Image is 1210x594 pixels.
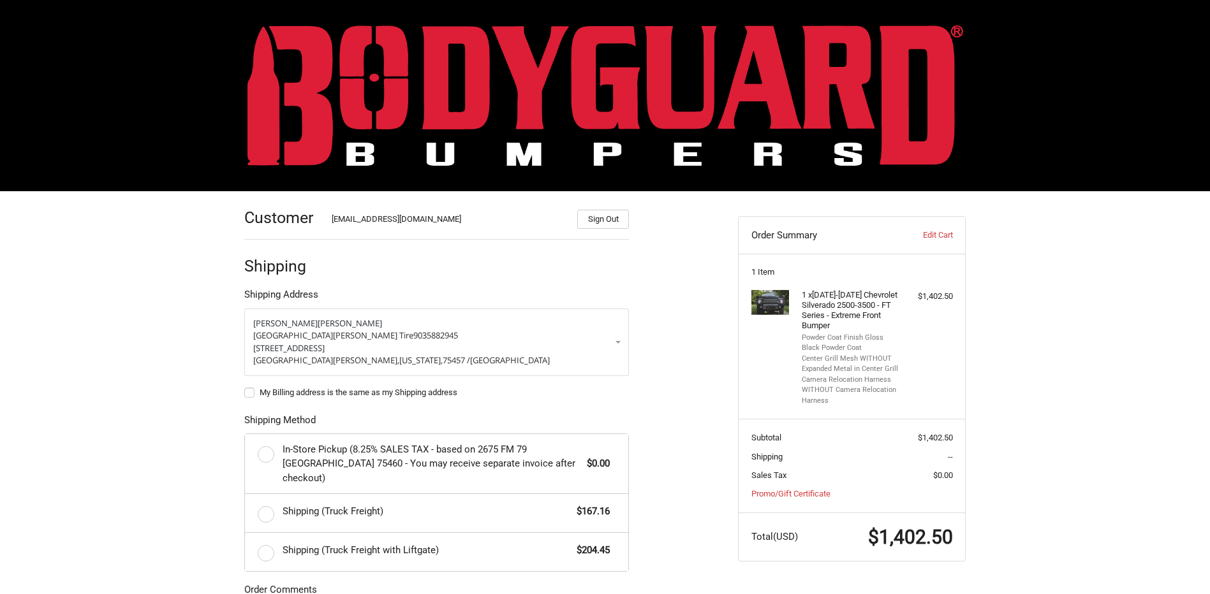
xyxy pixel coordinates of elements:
[948,452,953,461] span: --
[399,354,443,366] span: [US_STATE],
[332,213,565,229] div: [EMAIL_ADDRESS][DOMAIN_NAME]
[1146,533,1210,594] iframe: Chat Widget
[470,354,550,366] span: [GEOGRAPHIC_DATA]
[751,489,830,498] a: Promo/Gift Certificate
[802,375,899,407] li: Camera Relocation Harness WITHOUT Camera Relocation Harness
[244,256,319,276] h2: Shipping
[244,287,318,308] legend: Shipping Address
[247,25,963,166] img: BODYGUARD BUMPERS
[244,388,629,398] label: My Billing address is the same as my Shipping address
[253,342,325,354] span: [STREET_ADDRESS]
[283,442,581,486] span: In-Store Pickup (8.25% SALES TAX - based on 2675 FM 79 [GEOGRAPHIC_DATA] 75460 - You may receive ...
[903,290,953,303] div: $1,402.50
[570,504,610,519] span: $167.16
[318,317,382,329] span: [PERSON_NAME]
[802,354,899,375] li: Center Grill Mesh WITHOUT Expanded Metal in Center Grill
[751,267,953,277] h3: 1 Item
[253,330,413,341] span: [GEOGRAPHIC_DATA][PERSON_NAME] Tire
[283,543,571,558] span: Shipping (Truck Freight with Liftgate)
[868,526,953,548] span: $1,402.50
[751,433,781,442] span: Subtotal
[413,330,458,341] span: 9035882945
[283,504,571,519] span: Shipping (Truck Freight)
[802,333,899,354] li: Powder Coat Finish Gloss Black Powder Coat
[244,208,319,228] h2: Customer
[253,354,399,366] span: [GEOGRAPHIC_DATA][PERSON_NAME],
[580,456,610,471] span: $0.00
[751,470,786,480] span: Sales Tax
[918,433,953,442] span: $1,402.50
[802,290,899,331] h4: 1 x [DATE]-[DATE] Chevrolet Silverado 2500-3500 - FT Series - Extreme Front Bumper
[751,229,890,242] h3: Order Summary
[751,452,783,461] span: Shipping
[751,531,798,542] span: Total (USD)
[443,354,470,366] span: 75457 /
[933,470,953,480] span: $0.00
[889,229,952,242] a: Edit Cart
[253,317,318,329] span: [PERSON_NAME]
[244,413,316,433] legend: Shipping Method
[244,308,629,376] a: Enter or select a different address
[570,543,610,558] span: $204.45
[577,210,629,229] button: Sign Out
